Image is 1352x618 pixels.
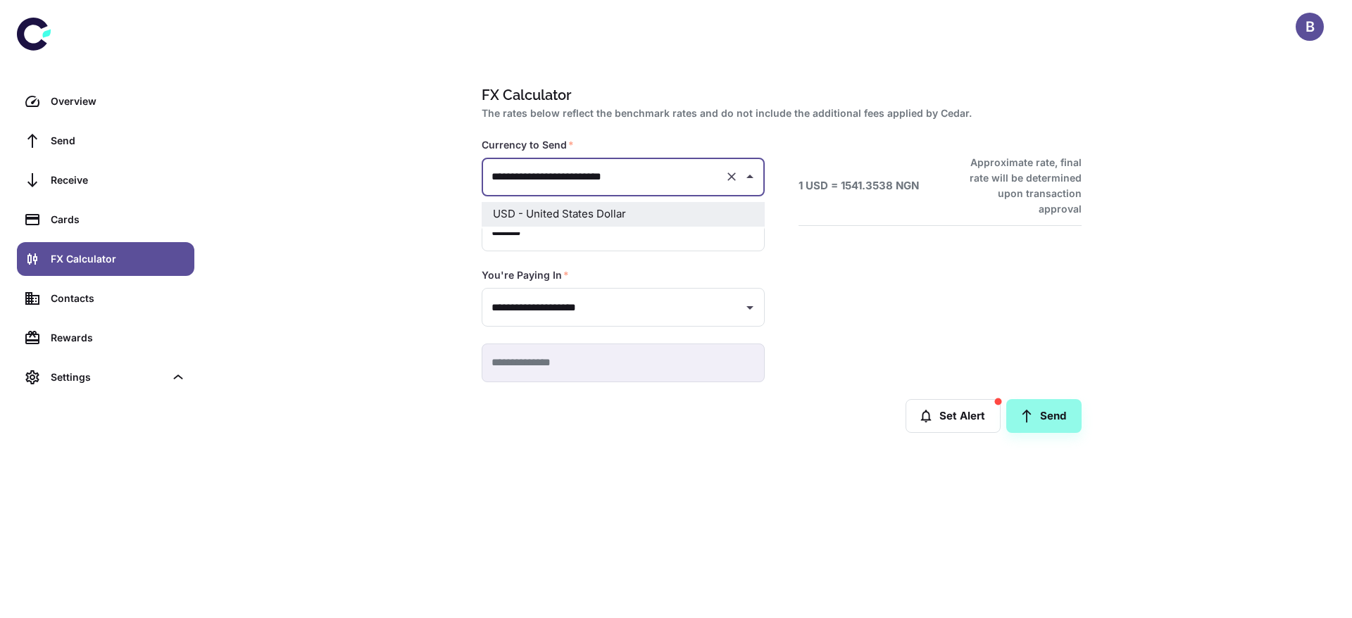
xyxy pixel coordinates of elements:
div: Overview [51,94,186,109]
button: Set Alert [906,399,1001,433]
span: Help [32,10,61,23]
button: Open [740,298,760,317]
label: Currency to Send [482,138,574,152]
div: Rewards [51,330,186,346]
a: Contacts [17,282,194,315]
a: Overview [17,84,194,118]
button: B [1296,13,1324,41]
div: Contacts [51,291,186,306]
div: Receive [51,172,186,188]
button: Close [740,167,760,187]
h6: 1 USD = 1541.3538 NGN [799,178,919,194]
div: Cards [51,212,186,227]
div: FX Calculator [51,251,186,267]
li: USD - United States Dollar [482,202,765,227]
a: Receive [17,163,194,197]
a: Send [17,124,194,158]
label: You're Paying In [482,268,569,282]
a: FX Calculator [17,242,194,276]
a: Rewards [17,321,194,355]
div: Settings [17,360,194,394]
div: Settings [51,370,165,385]
a: Send [1006,399,1082,433]
button: Clear [722,167,741,187]
h1: FX Calculator [482,84,1076,106]
h6: Approximate rate, final rate will be determined upon transaction approval [954,155,1082,217]
a: Cards [17,203,194,237]
div: Send [51,133,186,149]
